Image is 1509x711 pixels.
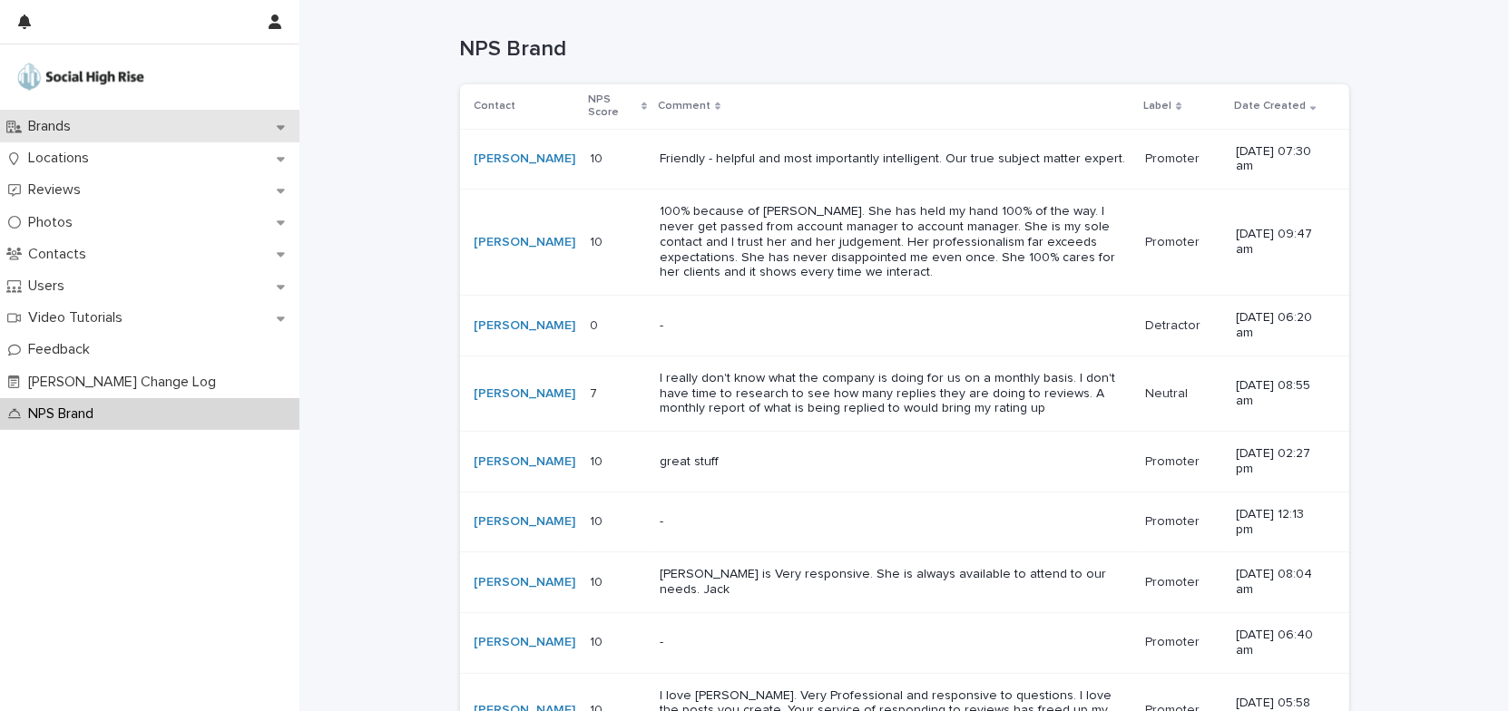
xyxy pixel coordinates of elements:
[1145,631,1203,650] p: Promoter
[21,374,230,391] p: [PERSON_NAME] Change Log
[21,278,79,295] p: Users
[660,454,1131,470] p: great stuff
[1236,446,1319,477] p: [DATE] 02:27 pm
[1236,227,1319,258] p: [DATE] 09:47 am
[591,631,607,650] p: 10
[475,151,576,167] a: [PERSON_NAME]
[1236,567,1319,598] p: [DATE] 08:04 am
[660,204,1131,280] p: 100% because of [PERSON_NAME]. She has held my hand 100% of the way. I never get passed from acco...
[591,511,607,530] p: 10
[475,575,576,590] a: [PERSON_NAME]
[1143,96,1171,116] p: Label
[660,514,1131,530] p: -
[589,90,637,123] p: NPS Score
[1145,451,1203,470] p: Promoter
[15,59,147,95] img: o5DnuTxEQV6sW9jFYBBf
[460,432,1349,492] tr: [PERSON_NAME] 1010 great stuffPromoterPromoter [DATE] 02:27 pm
[1236,378,1319,409] p: [DATE] 08:55 am
[460,552,1349,613] tr: [PERSON_NAME] 1010 [PERSON_NAME] is Very responsive. She is always available to attend to our nee...
[21,341,104,358] p: Feedback
[660,371,1131,416] p: I really don't know what the company is doing for us on a monthly basis. I don't have time to res...
[1145,231,1203,250] p: Promoter
[591,148,607,167] p: 10
[660,567,1131,598] p: [PERSON_NAME] is Very responsive. She is always available to attend to our needs. Jack
[460,355,1349,431] tr: [PERSON_NAME] 77 I really don't know what the company is doing for us on a monthly basis. I don't...
[460,492,1349,552] tr: [PERSON_NAME] 1010 -PromoterPromoter [DATE] 12:13 pm
[660,635,1131,650] p: -
[21,181,95,199] p: Reviews
[21,214,87,231] p: Photos
[591,383,602,402] p: 7
[460,129,1349,190] tr: [PERSON_NAME] 1010 Friendly - helpful and most importantly intelligent. Our true subject matter e...
[660,151,1131,167] p: Friendly - helpful and most importantly intelligent. Our true subject matter expert.
[460,612,1349,673] tr: [PERSON_NAME] 1010 -PromoterPromoter [DATE] 06:40 am
[1234,96,1306,116] p: Date Created
[475,96,516,116] p: Contact
[658,96,710,116] p: Comment
[475,386,576,402] a: [PERSON_NAME]
[660,318,1131,334] p: -
[591,451,607,470] p: 10
[21,309,137,326] p: Video Tutorials
[475,318,576,334] a: [PERSON_NAME]
[460,36,1349,63] h1: NPS Brand
[591,315,603,334] p: 0
[1145,315,1204,334] p: Detractor
[21,118,85,135] p: Brands
[21,405,108,423] p: NPS Brand
[475,514,576,530] a: [PERSON_NAME]
[1236,628,1319,658] p: [DATE] 06:40 am
[475,635,576,650] a: [PERSON_NAME]
[1145,511,1203,530] p: Promoter
[1145,148,1203,167] p: Promoter
[591,571,607,590] p: 10
[1145,571,1203,590] p: Promoter
[460,296,1349,356] tr: [PERSON_NAME] 00 -DetractorDetractor [DATE] 06:20 am
[460,190,1349,296] tr: [PERSON_NAME] 1010 100% because of [PERSON_NAME]. She has held my hand 100% of the way. I never g...
[591,231,607,250] p: 10
[1236,144,1319,175] p: [DATE] 07:30 am
[1145,383,1191,402] p: Neutral
[21,150,103,167] p: Locations
[1236,310,1319,341] p: [DATE] 06:20 am
[1236,507,1319,538] p: [DATE] 12:13 pm
[21,246,101,263] p: Contacts
[475,235,576,250] a: [PERSON_NAME]
[475,454,576,470] a: [PERSON_NAME]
